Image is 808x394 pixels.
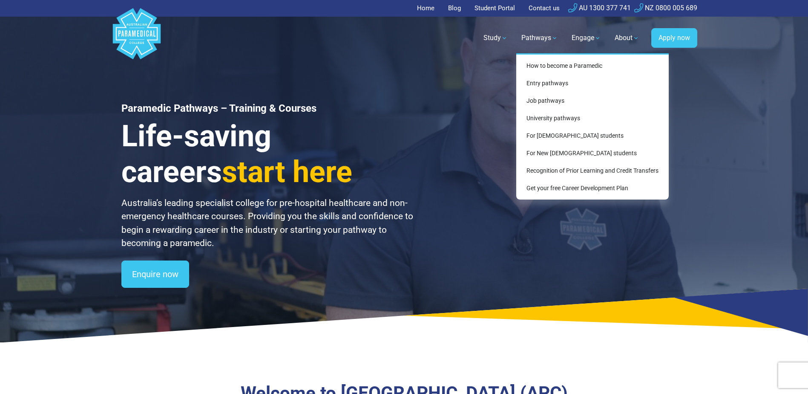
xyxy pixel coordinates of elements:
a: Entry pathways [520,75,665,91]
h1: Paramedic Pathways – Training & Courses [121,102,414,115]
a: How to become a Paramedic [520,58,665,74]
a: Engage [566,26,606,50]
a: Study [478,26,513,50]
a: NZ 0800 005 689 [634,4,697,12]
div: Pathways [516,53,669,200]
a: Pathways [516,26,563,50]
a: For [DEMOGRAPHIC_DATA] students [520,128,665,144]
a: Enquire now [121,261,189,288]
span: start here [222,154,352,189]
a: Australian Paramedical College [111,17,162,60]
a: Apply now [651,28,697,48]
a: For New [DEMOGRAPHIC_DATA] students [520,145,665,161]
h3: Life-saving careers [121,118,414,190]
a: AU 1300 377 741 [568,4,631,12]
a: Get your free Career Development Plan [520,180,665,196]
a: Job pathways [520,93,665,109]
p: Australia’s leading specialist college for pre-hospital healthcare and non-emergency healthcare c... [121,197,414,250]
a: Recognition of Prior Learning and Credit Transfers [520,163,665,179]
a: University pathways [520,110,665,126]
a: About [610,26,644,50]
